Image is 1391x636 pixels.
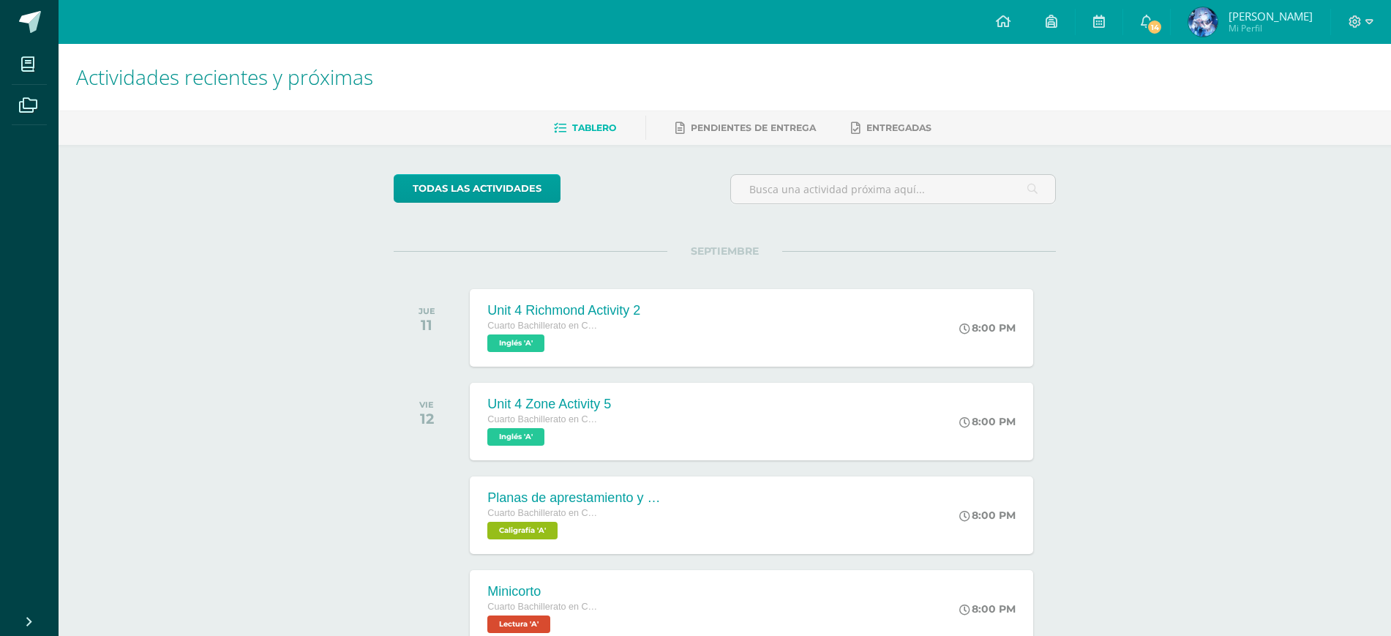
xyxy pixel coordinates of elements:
span: Entregadas [866,122,931,133]
a: todas las Actividades [394,174,560,203]
span: SEPTIEMBRE [667,244,782,258]
span: Inglés 'A' [487,428,544,446]
a: Tablero [554,116,616,140]
div: Planas de aprestamiento y letra T, #6 [487,490,663,506]
div: 11 [419,316,435,334]
span: Cuarto Bachillerato en CCLL en Diseño Grafico [487,508,597,518]
span: Cuarto Bachillerato en CCLL en Diseño Grafico [487,321,597,331]
img: 9f01e3d6ae747b29c28daca1ee3c4777.png [1188,7,1218,37]
a: Pendientes de entrega [675,116,816,140]
div: JUE [419,306,435,316]
span: 14 [1147,19,1163,35]
input: Busca una actividad próxima aquí... [731,175,1055,203]
div: 8:00 PM [959,602,1016,616]
span: [PERSON_NAME] [1229,9,1313,23]
span: Cuarto Bachillerato en CCLL en Diseño Grafico [487,602,597,612]
span: Mi Perfil [1229,22,1313,34]
div: 12 [419,410,434,427]
div: 8:00 PM [959,415,1016,428]
span: Lectura 'A' [487,616,550,633]
span: Tablero [572,122,616,133]
span: Caligrafía 'A' [487,522,558,539]
span: Cuarto Bachillerato en CCLL en Diseño Grafico [487,414,597,424]
div: Unit 4 Richmond Activity 2 [487,303,640,318]
div: 8:00 PM [959,509,1016,522]
div: 8:00 PM [959,321,1016,334]
div: Minicorto [487,584,597,599]
div: Unit 4 Zone Activity 5 [487,397,611,412]
span: Actividades recientes y próximas [76,63,373,91]
span: Inglés 'A' [487,334,544,352]
div: VIE [419,400,434,410]
span: Pendientes de entrega [691,122,816,133]
a: Entregadas [851,116,931,140]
